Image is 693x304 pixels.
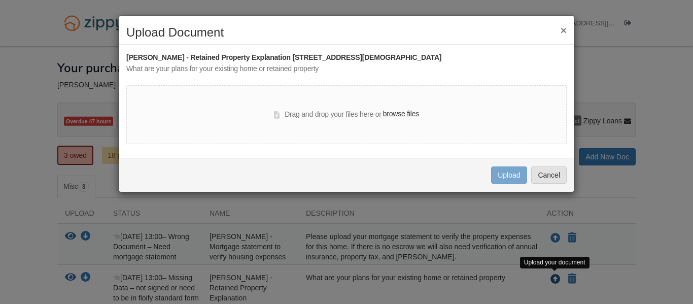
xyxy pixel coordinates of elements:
[561,25,567,36] button: ×
[126,63,567,75] div: What are your plans for your existing home or retained property
[274,109,419,121] div: Drag and drop your files here or
[126,52,567,63] div: [PERSON_NAME] - Retained Property Explanation [STREET_ADDRESS][DEMOGRAPHIC_DATA]
[126,26,567,39] h2: Upload Document
[531,166,567,184] button: Cancel
[520,257,590,268] div: Upload your document
[383,109,419,120] label: browse files
[491,166,527,184] button: Upload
